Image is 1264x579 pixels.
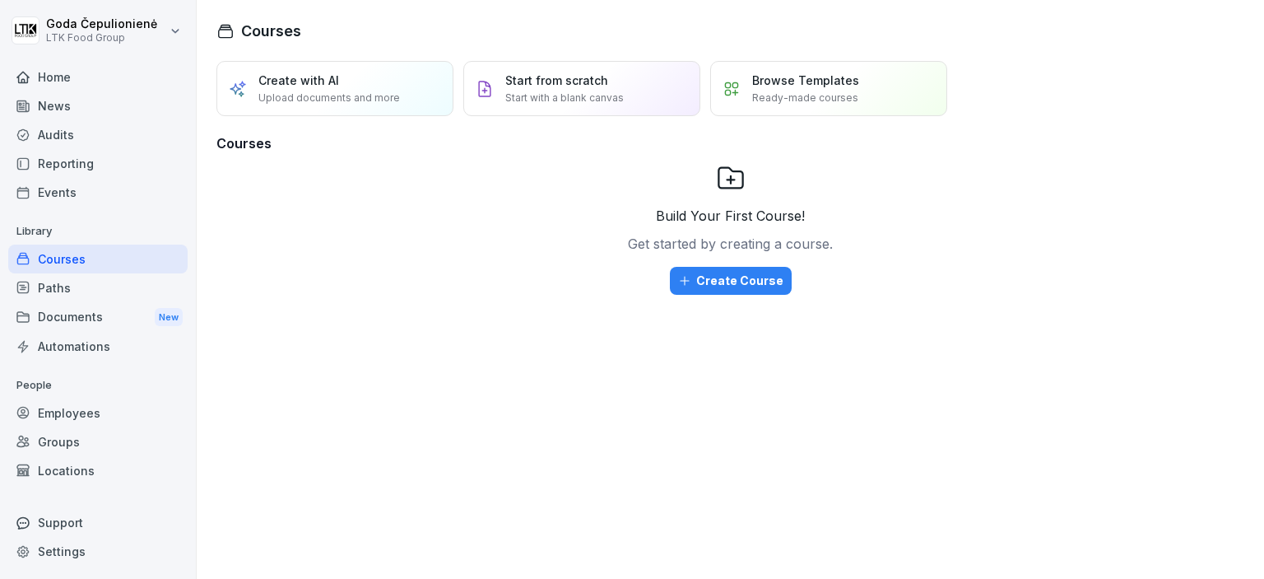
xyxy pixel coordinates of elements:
a: Employees [8,399,188,427]
p: Goda Čepulionienė [46,17,157,31]
a: Paths [8,273,188,302]
a: News [8,91,188,120]
p: Upload documents and more [258,91,400,105]
div: New [155,308,183,327]
p: People [8,372,188,399]
p: Start with a blank canvas [505,91,624,105]
a: Reporting [8,149,188,178]
a: Locations [8,456,188,485]
a: Automations [8,332,188,361]
p: Get started by creating a course. [628,234,833,254]
p: Create with AI [258,72,339,89]
p: Browse Templates [752,72,859,89]
p: Start from scratch [505,72,608,89]
p: Ready-made courses [752,91,858,105]
button: Create Course [670,267,792,295]
p: LTK Food Group [46,32,157,44]
a: DocumentsNew [8,302,188,333]
a: Settings [8,537,188,566]
div: Support [8,508,188,537]
a: Home [8,63,188,91]
a: Audits [8,120,188,149]
h1: Courses [241,20,301,42]
a: Groups [8,427,188,456]
p: Build Your First Course! [656,206,805,226]
h3: Courses [216,133,1244,153]
a: Events [8,178,188,207]
div: Documents [8,302,188,333]
p: Library [8,218,188,245]
div: Create Course [678,272,783,290]
a: Courses [8,245,188,273]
